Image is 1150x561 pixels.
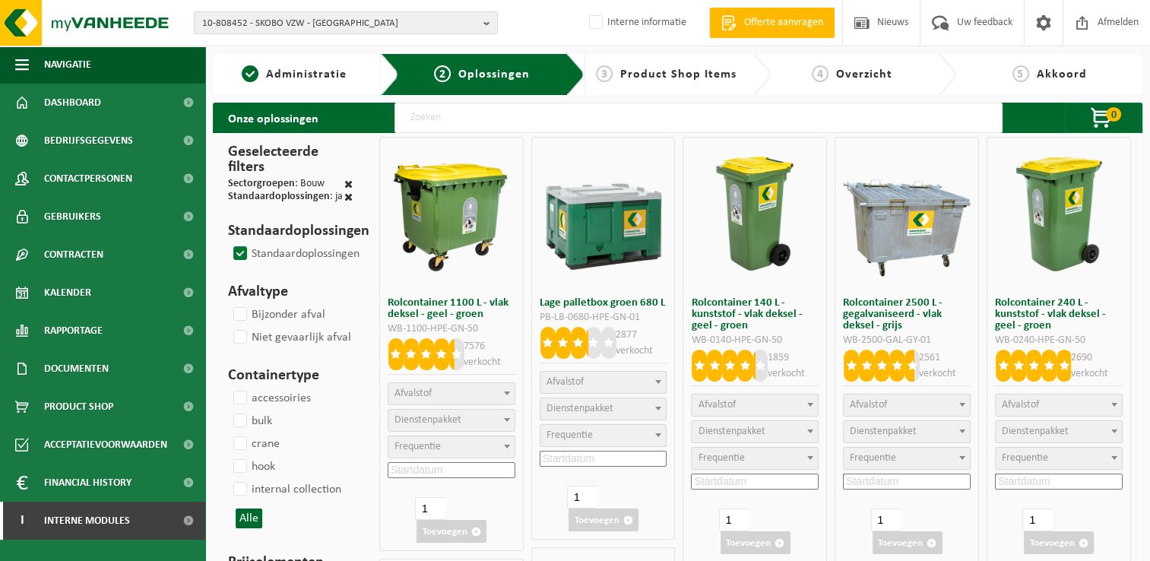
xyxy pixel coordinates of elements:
span: Dienstenpakket [698,426,765,437]
div: WB-2500-GAL-GY-01 [843,335,971,346]
label: hook [230,455,275,478]
input: Startdatum [995,474,1123,490]
span: Dienstenpakket [850,426,917,437]
h3: Rolcontainer 1100 L - vlak deksel - geel - groen [388,297,515,320]
span: 5 [1012,65,1029,82]
input: 1 [871,509,901,531]
span: Frequentie [850,452,896,464]
div: WB-0240-HPE-GN-50 [995,335,1123,346]
input: Startdatum [388,462,515,478]
h3: Containertype [228,364,353,387]
span: Afvalstof [698,399,735,410]
label: accessoiries [230,387,311,410]
a: 3Product Shop Items [592,65,740,84]
p: 1859 verkocht [767,350,819,382]
p: 2561 verkocht [919,350,971,382]
input: Startdatum [843,474,971,490]
span: Frequentie [546,429,593,441]
span: Afvalstof [850,399,887,410]
h3: Standaardoplossingen [228,220,353,242]
h3: Rolcontainer 240 L - kunststof - vlak deksel - geel - groen [995,297,1123,331]
img: WB-0140-HPE-GN-50 [690,149,819,278]
span: Rapportage [44,312,103,350]
span: I [15,502,29,540]
span: Overzicht [836,68,892,81]
label: Standaardoplossingen [230,242,360,265]
a: 1Administratie [220,65,369,84]
input: Zoeken [394,103,1003,133]
div: WB-0140-HPE-GN-50 [691,335,819,346]
span: Interne modules [44,502,130,540]
span: Dienstenpakket [1002,426,1069,437]
label: Interne informatie [586,11,686,34]
span: Navigatie [44,46,91,84]
button: Toevoegen [873,531,942,554]
a: 2Oplossingen [410,65,555,84]
span: Offerte aanvragen [740,15,827,30]
span: Standaardoplossingen [228,191,330,202]
span: Dienstenpakket [546,403,613,414]
button: Toevoegen [721,531,790,554]
span: 2 [434,65,451,82]
p: 7576 verkocht [464,338,515,370]
label: internal collection [230,478,341,501]
h3: Rolcontainer 2500 L - gegalvaniseerd - vlak deksel - grijs [843,297,971,331]
div: WB-1100-HPE-GN-50 [388,324,515,334]
span: Oplossingen [458,68,530,81]
span: Kalender [44,274,91,312]
a: 5Akkoord [964,65,1135,84]
button: Alle [236,509,262,528]
span: Afvalstof [394,388,432,399]
h2: Onze oplossingen [213,103,334,133]
p: 2690 verkocht [1071,350,1123,382]
input: Startdatum [540,451,667,467]
button: Toevoegen [417,520,486,543]
span: Contracten [44,236,103,274]
span: Financial History [44,464,131,502]
label: Bijzonder afval [230,303,325,326]
span: 1 [242,65,258,82]
span: Gebruikers [44,198,101,236]
h3: Lage palletbox groen 680 L [540,297,667,309]
span: Acceptatievoorwaarden [44,426,167,464]
span: Frequentie [394,441,441,452]
span: Contactpersonen [44,160,132,198]
div: : ja [228,192,343,204]
input: 1 [719,509,749,531]
label: bulk [230,410,272,433]
span: 10-808452 - SKOBO VZW - [GEOGRAPHIC_DATA] [202,12,477,35]
div: : Bouw [228,179,325,192]
label: crane [230,433,280,455]
span: Dashboard [44,84,101,122]
span: Frequentie [698,452,744,464]
p: 2877 verkocht [616,327,667,359]
span: Dienstenpakket [394,414,461,426]
button: 10-808452 - SKOBO VZW - [GEOGRAPHIC_DATA] [194,11,498,34]
img: WB-1100-HPE-GN-50 [387,149,516,278]
input: 1 [1022,509,1052,531]
span: 0 [1106,107,1121,122]
span: Afvalstof [1002,399,1039,410]
span: Administratie [266,68,347,81]
span: Frequentie [1002,452,1048,464]
img: WB-2500-GAL-GY-01 [842,149,971,278]
span: Documenten [44,350,109,388]
span: 4 [812,65,828,82]
span: Akkoord [1037,68,1087,81]
img: PB-LB-0680-HPE-GN-01 [539,149,668,278]
label: Niet gevaarlijk afval [230,326,351,349]
button: Toevoegen [1024,531,1094,554]
span: 3 [596,65,613,82]
button: Toevoegen [569,509,638,531]
span: Afvalstof [546,376,584,388]
div: PB-LB-0680-HPE-GN-01 [540,312,667,323]
a: Offerte aanvragen [709,8,835,38]
h3: Afvaltype [228,280,353,303]
span: Product Shop Items [620,68,737,81]
a: 4Overzicht [778,65,927,84]
span: Product Shop [44,388,113,426]
button: 0 [1065,103,1141,133]
h3: Rolcontainer 140 L - kunststof - vlak deksel - geel - groen [691,297,819,331]
h3: Geselecteerde filters [228,141,353,179]
img: WB-0240-HPE-GN-50 [994,149,1123,278]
